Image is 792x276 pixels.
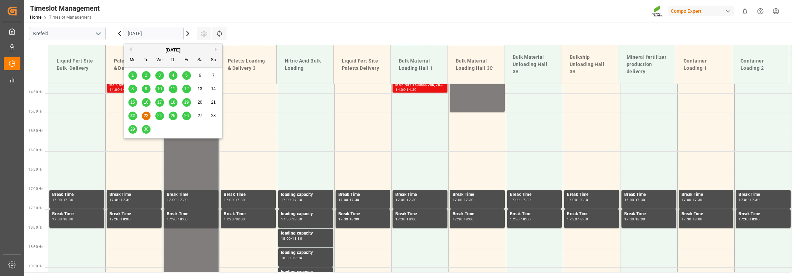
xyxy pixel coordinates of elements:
[167,198,177,201] div: 17:00
[510,198,520,201] div: 17:00
[167,211,216,218] div: Break Time
[54,55,100,75] div: Liquid Fert Site Bulk Delivery
[28,264,42,268] span: 19:00 Hr
[128,71,137,80] div: Choose Monday, September 1st, 2025
[453,55,499,75] div: Bulk Material Loading Hall 3C
[28,245,42,249] span: 18:30 Hr
[111,55,157,75] div: Paletts Loading & Delivery 1
[28,168,42,171] span: 16:30 Hr
[209,112,218,120] div: Choose Sunday, September 28th, 2025
[182,98,191,107] div: Choose Friday, September 19th, 2025
[52,211,102,218] div: Break Time
[464,198,474,201] div: 17:30
[693,198,703,201] div: 17:30
[453,191,502,198] div: Break Time
[127,47,132,51] button: Previous Month
[196,56,204,65] div: Sa
[281,198,291,201] div: 17:00
[155,56,164,65] div: We
[132,86,134,91] span: 8
[142,98,151,107] div: Choose Tuesday, September 16th, 2025
[510,51,556,78] div: Bulk Material Unloading Hall 3B
[339,55,385,75] div: Liquid Fert Site Paletts Delivery
[185,73,188,78] span: 5
[234,218,235,221] div: -
[52,198,62,201] div: 17:00
[668,4,737,18] button: Compo Expert
[128,85,137,93] div: Choose Monday, September 8th, 2025
[281,211,330,218] div: loading capacity
[624,191,674,198] div: Break Time
[750,198,760,201] div: 17:30
[29,27,106,40] input: Type to search/select
[738,218,748,221] div: 17:30
[464,218,474,221] div: 18:00
[130,113,135,118] span: 22
[28,226,42,229] span: 18:00 Hr
[395,211,445,218] div: Break Time
[196,112,204,120] div: Choose Saturday, September 27th, 2025
[578,218,588,221] div: 18:00
[510,191,559,198] div: Break Time
[28,129,42,133] span: 15:30 Hr
[521,198,531,201] div: 17:30
[292,218,302,221] div: 18:00
[215,47,219,51] button: Next Month
[691,198,692,201] div: -
[292,237,302,240] div: 18:30
[624,211,674,218] div: Break Time
[209,71,218,80] div: Choose Sunday, September 7th, 2025
[93,28,103,39] button: open menu
[177,218,178,221] div: -
[196,98,204,107] div: Choose Saturday, September 20th, 2025
[682,218,692,221] div: 17:30
[120,198,131,201] div: 17:30
[157,113,162,118] span: 24
[634,218,635,221] div: -
[395,218,405,221] div: 17:30
[109,191,159,198] div: Break Time
[167,218,177,221] div: 17:30
[126,69,220,136] div: month 2025-09
[157,100,162,105] span: 17
[142,71,151,80] div: Choose Tuesday, September 2nd, 2025
[171,100,175,105] span: 18
[750,218,760,221] div: 18:00
[349,218,359,221] div: 18:00
[30,3,100,13] div: Timeslot Management
[691,218,692,221] div: -
[738,211,788,218] div: Break Time
[753,3,768,19] button: Help Center
[281,230,330,237] div: loading capacity
[28,206,42,210] span: 17:30 Hr
[577,218,578,221] div: -
[681,55,726,75] div: Container Loading 1
[197,86,202,91] span: 13
[28,148,42,152] span: 16:00 Hr
[109,82,159,88] div: Main ref : 6100002136, 2000000369
[634,198,635,201] div: -
[738,191,788,198] div: Break Time
[178,218,188,221] div: 18:00
[171,113,175,118] span: 25
[172,73,174,78] span: 4
[28,187,42,191] span: 17:00 Hr
[281,269,330,276] div: loading capacity
[128,56,137,65] div: Mo
[144,100,148,105] span: 16
[693,218,703,221] div: 18:00
[510,211,559,218] div: Break Time
[109,211,159,218] div: Break Time
[182,56,191,65] div: Fr
[348,218,349,221] div: -
[142,85,151,93] div: Choose Tuesday, September 9th, 2025
[224,218,234,221] div: 17:30
[567,191,616,198] div: Break Time
[197,100,202,105] span: 20
[169,85,177,93] div: Choose Thursday, September 11th, 2025
[395,82,445,88] div: Main ref : 4500000285, 2000000239
[144,113,148,118] span: 23
[132,73,134,78] span: 1
[184,113,189,118] span: 26
[130,100,135,105] span: 15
